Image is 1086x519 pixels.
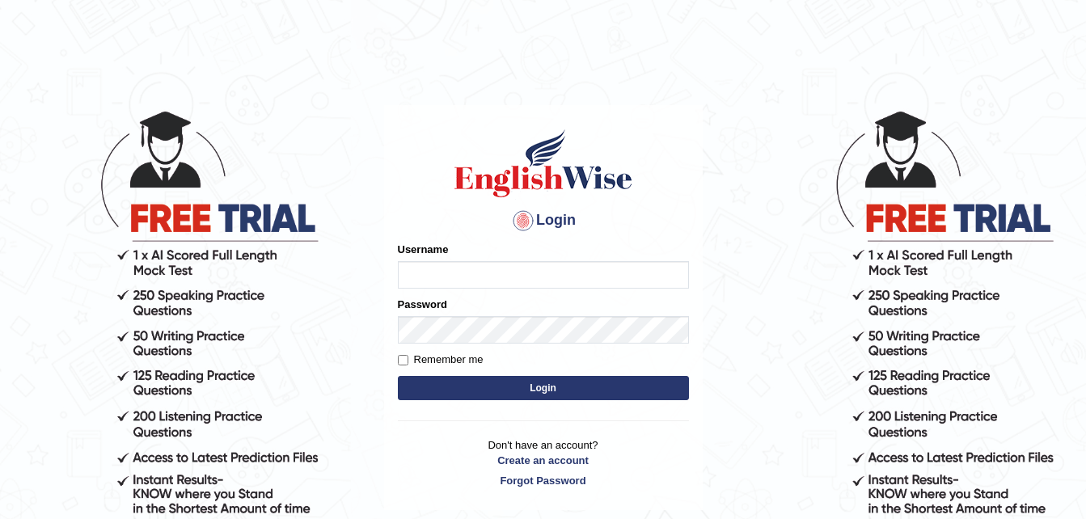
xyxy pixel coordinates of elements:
h4: Login [398,208,689,234]
a: Create an account [398,453,689,468]
label: Password [398,297,447,312]
input: Remember me [398,355,408,365]
label: Username [398,242,449,257]
label: Remember me [398,352,484,368]
p: Don't have an account? [398,437,689,487]
button: Login [398,376,689,400]
a: Forgot Password [398,473,689,488]
img: Logo of English Wise sign in for intelligent practice with AI [451,127,636,200]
